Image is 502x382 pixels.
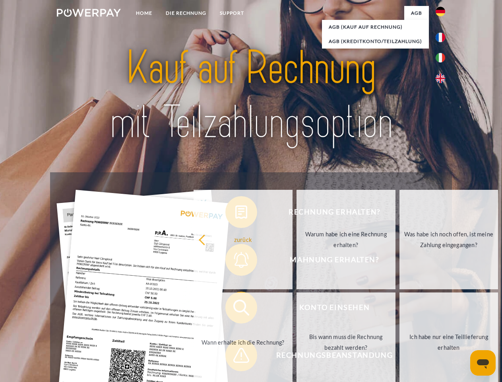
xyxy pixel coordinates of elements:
[213,6,251,20] a: SUPPORT
[301,229,391,250] div: Warum habe ich eine Rechnung erhalten?
[322,20,429,34] a: AGB (Kauf auf Rechnung)
[129,6,159,20] a: Home
[301,331,391,353] div: Bis wann muss die Rechnung bezahlt werden?
[404,331,494,353] div: Ich habe nur eine Teillieferung erhalten
[322,34,429,49] a: AGB (Kreditkonto/Teilzahlung)
[198,234,288,245] div: zurück
[436,74,445,83] img: en
[159,6,213,20] a: DIE RECHNUNG
[436,7,445,16] img: de
[436,33,445,42] img: fr
[436,53,445,62] img: it
[404,6,429,20] a: agb
[399,190,498,289] a: Was habe ich noch offen, ist meine Zahlung eingegangen?
[76,38,426,152] img: title-powerpay_de.svg
[198,337,288,347] div: Wann erhalte ich die Rechnung?
[470,350,496,376] iframe: Schaltfläche zum Öffnen des Messaging-Fensters
[57,9,121,17] img: logo-powerpay-white.svg
[404,229,494,250] div: Was habe ich noch offen, ist meine Zahlung eingegangen?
